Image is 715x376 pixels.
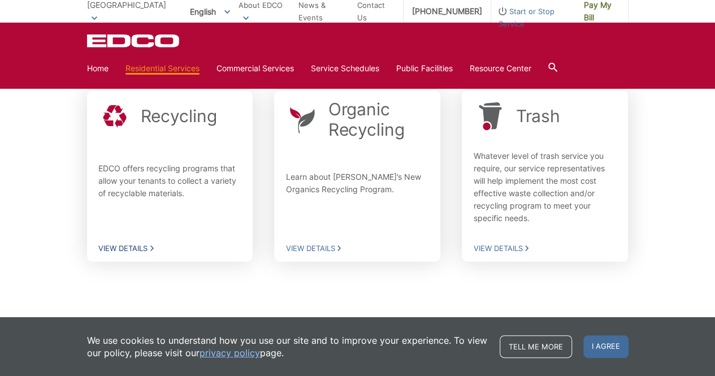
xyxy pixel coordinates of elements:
[200,347,260,359] a: privacy policy
[98,243,242,253] span: View Details
[285,243,429,253] span: View Details
[274,90,440,262] a: Organic Recycling Learn about [PERSON_NAME]’s New Organics Recycling Program. View Details
[328,99,429,140] h2: Organic Recycling
[125,62,200,75] a: Residential Services
[216,62,294,75] a: Commercial Services
[462,90,628,262] a: Trash Whatever level of trash service you require, our service representatives will help implemen...
[396,62,453,75] a: Public Facilities
[583,335,629,358] span: I agree
[141,106,217,126] h2: Recycling
[87,62,109,75] a: Home
[515,106,560,126] h2: Trash
[311,62,379,75] a: Service Schedules
[87,334,488,359] p: We use cookies to understand how you use our site and to improve your experience. To view our pol...
[500,335,572,358] a: Tell me more
[98,162,242,212] p: EDCO offers recycling programs that allow your tenants to collect a variety of recyclable materials.
[87,34,181,47] a: EDCD logo. Return to the homepage.
[473,150,617,224] p: Whatever level of trash service you require, our service representatives will help implement the ...
[87,90,253,262] a: Recycling EDCO offers recycling programs that allow your tenants to collect a variety of recyclab...
[470,62,531,75] a: Resource Center
[285,171,429,210] p: Learn about [PERSON_NAME]’s New Organics Recycling Program.
[181,2,239,21] span: English
[473,243,617,253] span: View Details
